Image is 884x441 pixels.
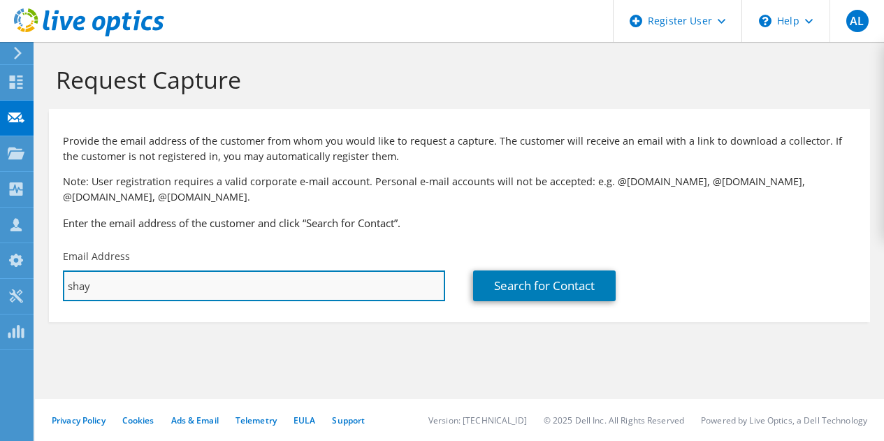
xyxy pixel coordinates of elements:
[846,10,869,32] span: AL
[122,414,154,426] a: Cookies
[701,414,867,426] li: Powered by Live Optics, a Dell Technology
[759,15,771,27] svg: \n
[473,270,616,301] a: Search for Contact
[544,414,684,426] li: © 2025 Dell Inc. All Rights Reserved
[428,414,527,426] li: Version: [TECHNICAL_ID]
[236,414,277,426] a: Telemetry
[52,414,106,426] a: Privacy Policy
[332,414,365,426] a: Support
[63,133,856,164] p: Provide the email address of the customer from whom you would like to request a capture. The cust...
[63,215,856,231] h3: Enter the email address of the customer and click “Search for Contact”.
[63,174,856,205] p: Note: User registration requires a valid corporate e-mail account. Personal e-mail accounts will ...
[63,250,130,263] label: Email Address
[171,414,219,426] a: Ads & Email
[294,414,315,426] a: EULA
[56,65,856,94] h1: Request Capture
